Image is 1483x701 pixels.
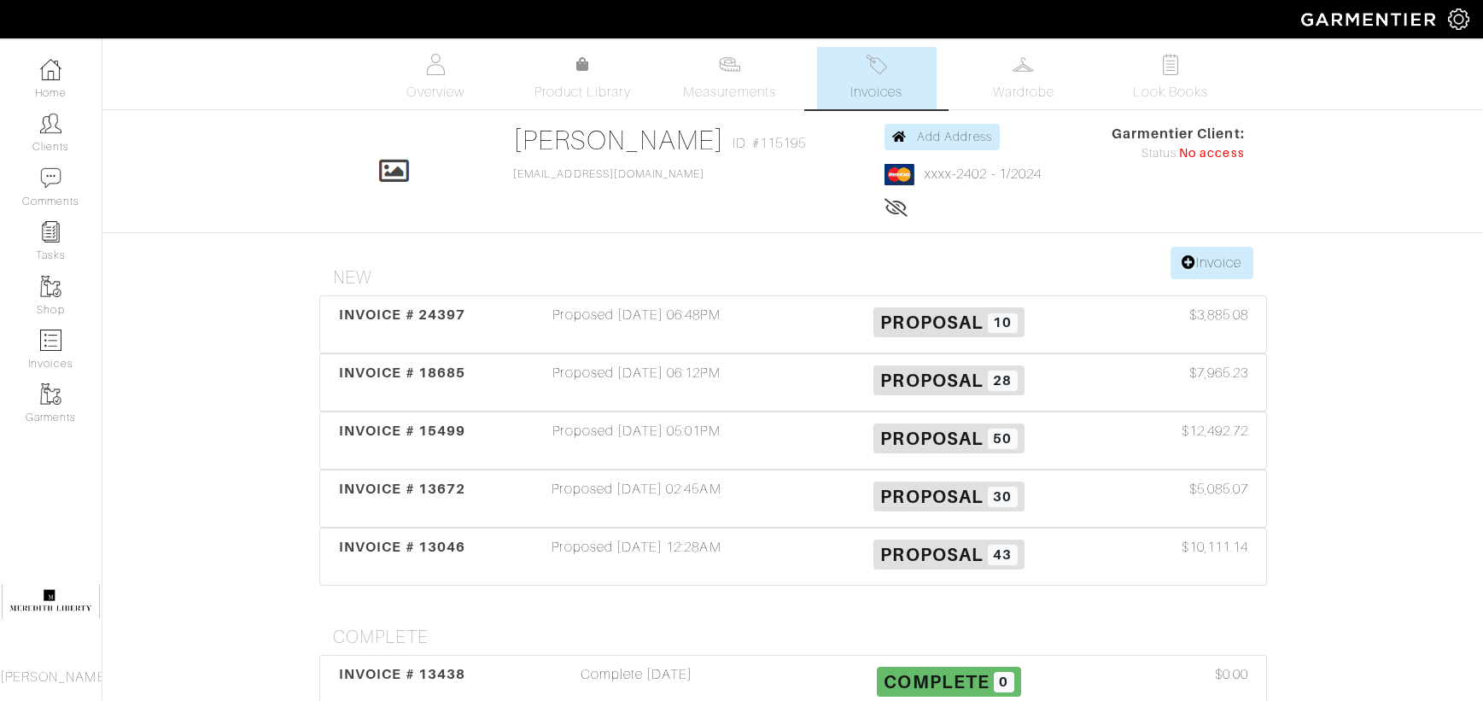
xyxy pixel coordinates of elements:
span: ID: #115195 [733,133,807,154]
a: xxxx-2402 - 1/2024 [925,166,1042,182]
div: Proposed [DATE] 06:12PM [481,363,793,402]
span: $10,111.14 [1182,537,1249,558]
div: Proposed [DATE] 06:48PM [481,305,793,344]
div: Proposed [DATE] 05:01PM [481,421,793,460]
a: [EMAIL_ADDRESS][DOMAIN_NAME] [513,168,704,180]
a: Overview [376,47,495,109]
a: Invoices [817,47,937,109]
span: Complete [884,671,989,692]
img: garmentier-logo-header-white-b43fb05a5012e4ada735d5af1a66efaba907eab6374d6393d1fbf88cb4ef424d.png [1293,4,1448,34]
img: comment-icon-a0a6a9ef722e966f86d9cbdc48e553b5cf19dbc54f86b18d962a5391bc8f6eb6.png [40,167,61,189]
img: orders-icon-0abe47150d42831381b5fb84f609e132dff9fe21cb692f30cb5eec754e2cba89.png [40,330,61,351]
a: Measurements [669,47,790,109]
span: 10 [988,313,1018,334]
span: Proposal [880,486,983,507]
span: Invoices [850,82,902,102]
img: basicinfo-40fd8af6dae0f16599ec9e87c0ef1c0a1fdea2edbe929e3d69a839185d80c458.svg [425,54,447,75]
span: Garmentier Client: [1112,124,1245,144]
img: dashboard-icon-dbcd8f5a0b271acd01030246c82b418ddd0df26cd7fceb0bd07c9910d44c42f6.png [40,59,61,80]
a: Look Books [1111,47,1230,109]
img: todo-9ac3debb85659649dc8f770b8b6100bb5dab4b48dedcbae339e5042a72dfd3cc.svg [1159,54,1181,75]
span: 43 [988,545,1018,565]
span: INVOICE # 13046 [339,539,465,555]
span: Proposal [880,370,983,391]
a: [PERSON_NAME] [513,125,724,155]
img: garments-icon-b7da505a4dc4fd61783c78ac3ca0ef83fa9d6f193b1c9dc38574b1d14d53ca28.png [40,383,61,405]
span: 28 [988,371,1018,391]
img: clients-icon-6bae9207a08558b7cb47a8932f037763ab4055f8c8b6bfacd5dc20c3e0201464.png [40,113,61,134]
span: INVOICE # 18685 [339,365,465,381]
span: Look Books [1133,82,1209,102]
a: INVOICE # 13046 Proposed [DATE] 12:28AM Proposal 43 $10,111.14 [319,528,1267,586]
img: wardrobe-487a4870c1b7c33e795ec22d11cfc2ed9d08956e64fb3008fe2437562e282088.svg [1013,54,1034,75]
span: INVOICE # 15499 [339,423,465,439]
a: INVOICE # 13672 Proposed [DATE] 02:45AM Proposal 30 $5,085.07 [319,470,1267,528]
img: orders-27d20c2124de7fd6de4e0e44c1d41de31381a507db9b33961299e4e07d508b8c.svg [866,54,887,75]
div: Proposed [DATE] 12:28AM [481,537,793,576]
span: INVOICE # 13672 [339,481,465,497]
span: Add Address [917,130,992,143]
a: INVOICE # 24397 Proposed [DATE] 06:48PM Proposal 10 $3,885.08 [319,295,1267,353]
span: Wardrobe [993,82,1054,102]
span: Proposal [880,544,983,565]
img: mastercard-2c98a0d54659f76b027c6839bea21931c3e23d06ea5b2b5660056f2e14d2f154.png [885,164,914,185]
span: $7,965.23 [1189,363,1248,383]
span: 0 [994,672,1014,692]
img: reminder-icon-8004d30b9f0a5d33ae49ab947aed9ed385cf756f9e5892f1edd6e32f2345188e.png [40,221,61,242]
span: Overview [406,82,464,102]
span: INVOICE # 13438 [339,666,465,682]
span: Proposal [880,428,983,449]
span: $3,885.08 [1189,305,1248,325]
a: Add Address [885,124,1000,150]
span: $0.00 [1215,664,1248,685]
span: 50 [988,429,1018,449]
img: measurements-466bbee1fd09ba9460f595b01e5d73f9e2bff037440d3c8f018324cb6cdf7a4a.svg [719,54,740,75]
span: 30 [988,487,1018,507]
a: Wardrobe [964,47,1083,109]
img: garments-icon-b7da505a4dc4fd61783c78ac3ca0ef83fa9d6f193b1c9dc38574b1d14d53ca28.png [40,276,61,297]
div: Proposed [DATE] 02:45AM [481,479,793,518]
span: Proposal [880,312,983,333]
a: Product Library [523,55,642,102]
img: gear-icon-white-bd11855cb880d31180b6d7d6211b90ccbf57a29d726f0c71d8c61bd08dd39cc2.png [1448,9,1469,30]
span: Product Library [534,82,631,102]
span: INVOICE # 24397 [339,307,465,323]
a: INVOICE # 15499 Proposed [DATE] 05:01PM Proposal 50 $12,492.72 [319,412,1267,470]
h4: New [333,267,1267,289]
span: $12,492.72 [1182,421,1249,441]
span: No access [1179,144,1244,163]
a: Invoice [1171,247,1252,279]
span: $5,085.07 [1189,479,1248,499]
h4: Complete [333,627,1267,648]
a: INVOICE # 18685 Proposed [DATE] 06:12PM Proposal 28 $7,965.23 [319,353,1267,412]
div: Status: [1112,144,1245,163]
span: Measurements [683,82,776,102]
